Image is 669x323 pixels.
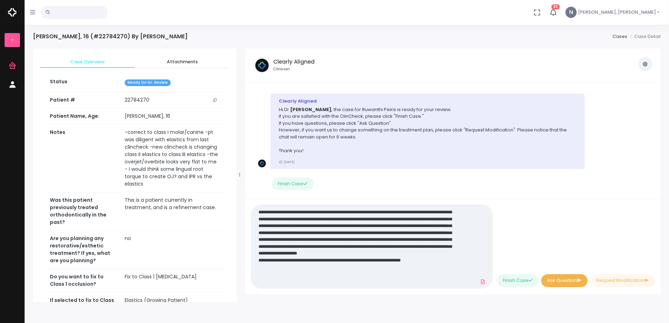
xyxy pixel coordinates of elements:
td: This is a patient currently in treatment, and is a refinement case. [120,192,224,231]
th: Are you planning any restorative/esthetic treatment? If yes, what are you planning? [46,231,120,269]
th: Patient # [46,92,120,108]
a: Add Files [479,275,487,288]
button: Finish Case [272,177,313,190]
span: Ready for Dr. Review [125,79,171,86]
th: Do you want to fix to Class 1 occlusion? [46,269,120,292]
th: Status [46,74,120,92]
small: [DATE] [279,160,295,164]
a: Cases [612,33,627,40]
img: Logo Horizontal [8,5,17,20]
span: [PERSON_NAME], [PERSON_NAME] [578,9,656,16]
div: scrollable content [33,49,237,302]
span: Case Overview [46,58,129,65]
th: Notes [46,124,120,192]
button: Ask Question [541,274,588,287]
td: Fix to Class 1 [MEDICAL_DATA] [120,269,224,292]
td: -correct to class I molar/canine -pt was diligent with elastics from last clincheck -new clinchec... [120,124,224,192]
button: Finish Case [497,274,538,287]
h5: Clearly Aligned [273,59,315,65]
span: 33 [551,4,560,9]
h4: [PERSON_NAME], 16 (#22784270) By [PERSON_NAME] [33,33,188,40]
div: scrollable content [251,88,655,192]
th: Patient Name, Age: [46,108,120,124]
button: Request Modification [590,274,655,287]
span: N [565,7,577,18]
span: Attachments [140,58,224,65]
small: Clinician [273,66,315,72]
b: [PERSON_NAME] [290,106,332,113]
td: [PERSON_NAME], 16 [120,108,224,124]
td: 22784270 [120,92,224,108]
div: Clearly Aligned [279,98,576,105]
td: no [120,231,224,269]
li: Case Detail [627,33,661,40]
p: Hi Dr. , the case for Ruwanthi Peiris is ready for your review. If you are satisfied with the Cli... [279,106,576,154]
th: Was this patient previously treated orthodontically in the past? [46,192,120,231]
